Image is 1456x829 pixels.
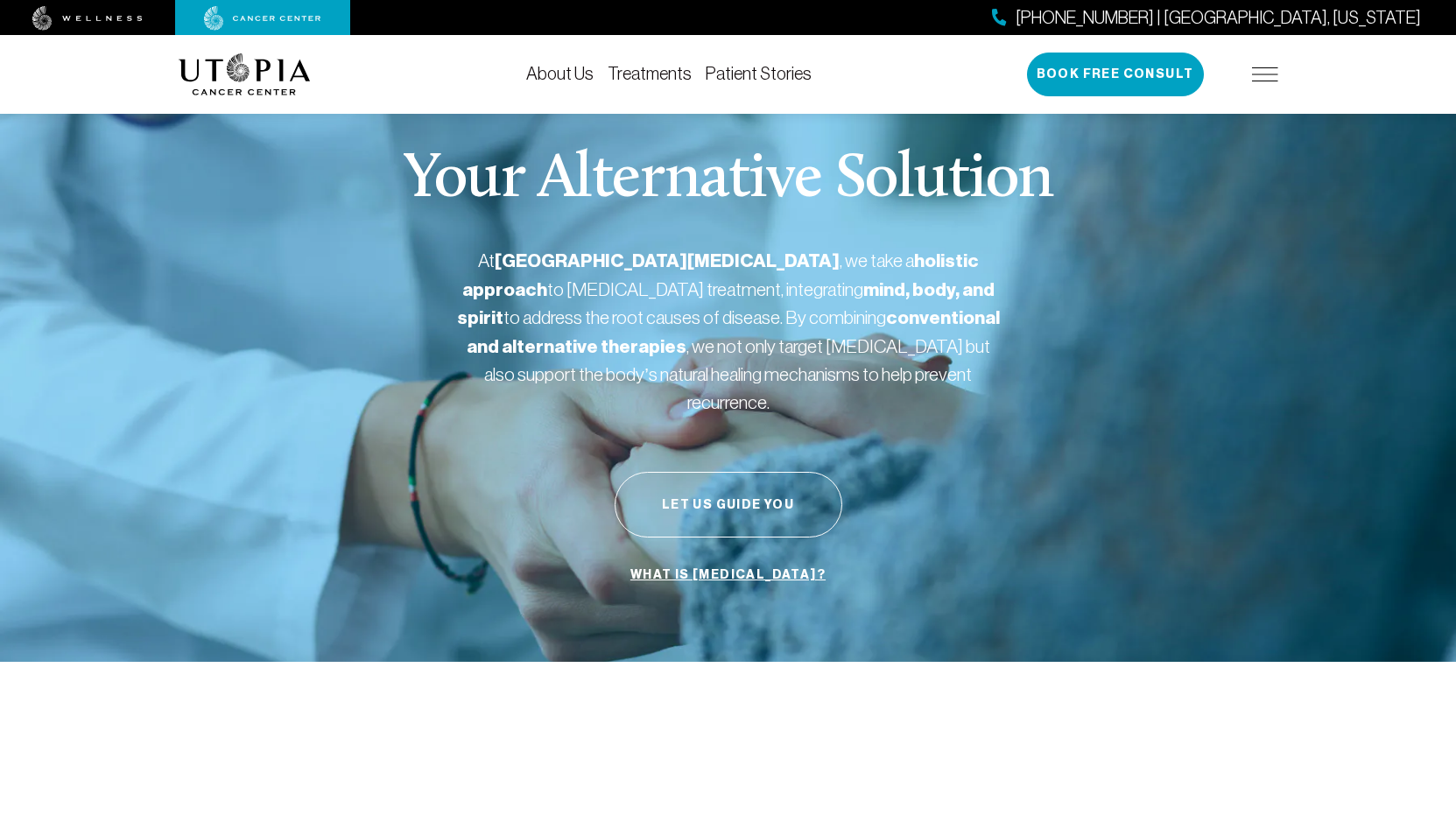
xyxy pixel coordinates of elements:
[462,249,979,301] strong: holistic approach
[526,64,594,83] a: About Us
[608,64,692,83] a: Treatments
[32,6,143,31] img: wellness
[1027,53,1204,96] button: Book Free Consult
[706,64,812,83] a: Patient Stories
[457,247,1000,416] p: At , we take a to [MEDICAL_DATA] treatment, integrating to address the root causes of disease. By...
[467,306,1000,358] strong: conventional and alternative therapies
[179,53,311,95] img: logo
[992,5,1421,31] a: [PHONE_NUMBER] | [GEOGRAPHIC_DATA], [US_STATE]
[403,149,1053,212] p: Your Alternative Solution
[1252,67,1278,81] img: icon-hamburger
[204,6,321,31] img: cancer center
[495,249,840,272] strong: [GEOGRAPHIC_DATA][MEDICAL_DATA]
[626,559,830,592] a: What is [MEDICAL_DATA]?
[1016,5,1421,31] span: [PHONE_NUMBER] | [GEOGRAPHIC_DATA], [US_STATE]
[615,472,842,537] button: Let Us Guide You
